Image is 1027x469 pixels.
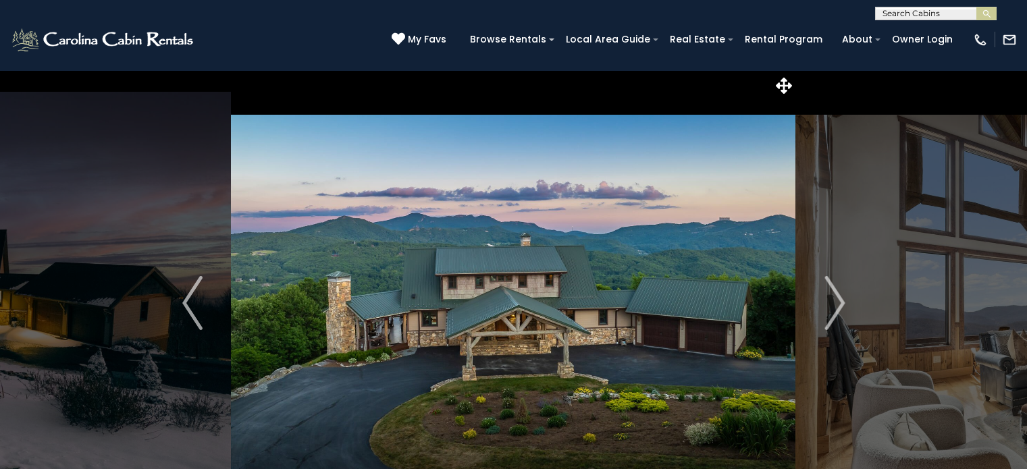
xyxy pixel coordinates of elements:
a: My Favs [392,32,450,47]
a: Browse Rentals [463,29,553,50]
span: My Favs [408,32,446,47]
a: Owner Login [885,29,959,50]
img: phone-regular-white.png [973,32,988,47]
a: Rental Program [738,29,829,50]
img: mail-regular-white.png [1002,32,1017,47]
a: Local Area Guide [559,29,657,50]
img: White-1-2.png [10,26,197,53]
a: About [835,29,879,50]
a: Real Estate [663,29,732,50]
img: arrow [182,276,203,330]
img: arrow [824,276,845,330]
